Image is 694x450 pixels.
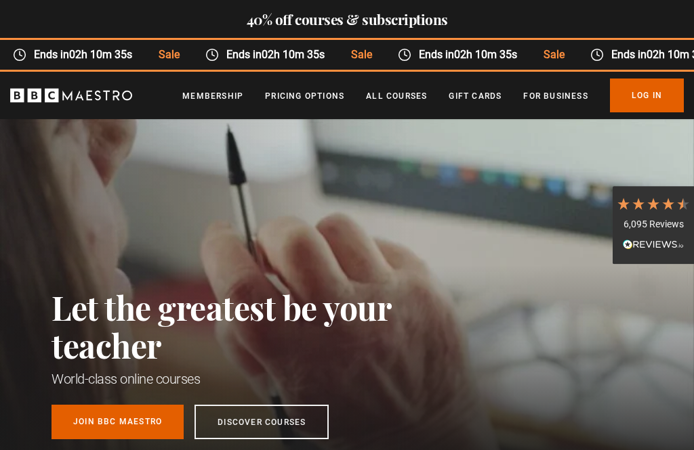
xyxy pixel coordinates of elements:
[616,196,691,211] div: 4.7 Stars
[411,47,529,63] span: Ends in
[265,89,344,103] a: Pricing Options
[613,186,694,265] div: 6,095 ReviewsRead All Reviews
[182,89,243,103] a: Membership
[182,78,684,112] nav: Primary
[218,47,337,63] span: Ends in
[523,89,588,103] a: For business
[449,89,502,103] a: Gift Cards
[26,47,144,63] span: Ends in
[68,48,131,61] time: 02h 10m 35s
[10,85,132,106] svg: BBC Maestro
[453,48,516,61] time: 02h 10m 35s
[616,218,691,231] div: 6,095 Reviews
[366,89,427,103] a: All Courses
[610,78,684,112] a: Log In
[337,47,384,63] span: Sale
[623,240,684,249] img: REVIEWS.io
[616,238,691,254] div: Read All Reviews
[52,369,451,388] h1: World-class online courses
[261,48,324,61] time: 02h 10m 35s
[529,47,576,63] span: Sale
[52,288,451,364] h2: Let the greatest be your teacher
[144,47,191,63] span: Sale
